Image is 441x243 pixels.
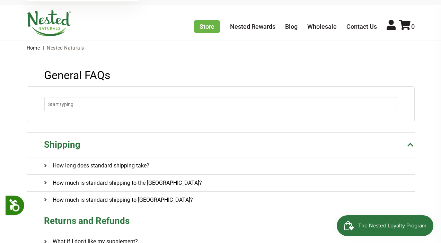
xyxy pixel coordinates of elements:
[27,41,415,55] nav: breadcrumbs
[27,10,72,36] img: Nested Naturals
[44,192,415,208] a: How much is standard shipping to [GEOGRAPHIC_DATA]?
[307,23,337,30] a: Wholesale
[41,45,46,51] span: |
[27,209,415,234] a: Returns and Refunds
[27,69,415,82] h1: General FAQs
[44,157,149,174] h4: How long does standard shipping take?
[230,23,275,30] a: Nested Rewards
[346,23,377,30] a: Contact Us
[44,216,130,226] div: Returns and Refunds
[44,175,415,191] a: How much is standard shipping to the [GEOGRAPHIC_DATA]?
[411,23,415,30] span: 0
[285,23,298,30] a: Blog
[44,192,193,208] h4: How much is standard shipping to [GEOGRAPHIC_DATA]?
[44,175,202,191] h4: How much is standard shipping to the [GEOGRAPHIC_DATA]?
[337,215,434,236] iframe: Button to open loyalty program pop-up
[44,157,415,174] a: How long does standard shipping take?
[44,140,80,150] div: Shipping
[27,45,40,51] a: Home
[47,45,84,51] span: Nested Naturals
[194,20,220,33] a: Store
[44,97,397,111] input: Start typing
[399,23,415,30] a: 0
[27,133,415,157] a: Shipping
